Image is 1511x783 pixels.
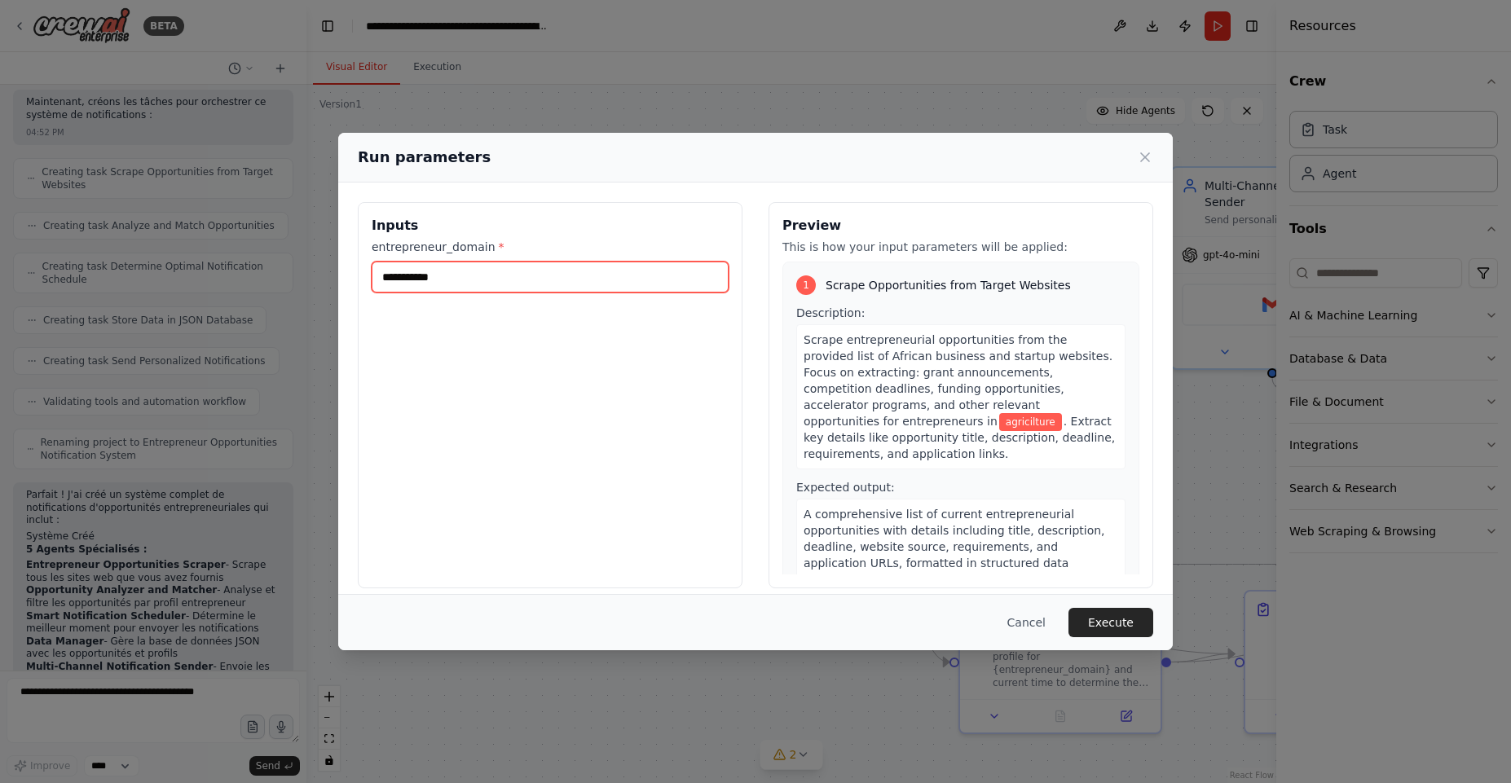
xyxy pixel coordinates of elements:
span: Description: [796,306,865,319]
button: Cancel [994,608,1059,637]
div: 1 [796,275,816,295]
span: . Extract key details like opportunity title, description, deadline, requirements, and applicatio... [804,415,1115,460]
span: A comprehensive list of current entrepreneurial opportunities with details including title, descr... [804,508,1105,570]
span: Scrape entrepreneurial opportunities from the provided list of African business and startup websi... [804,333,1112,428]
button: Execute [1068,608,1153,637]
h3: Preview [782,216,1139,235]
label: entrepreneur_domain [372,239,729,255]
p: This is how your input parameters will be applied: [782,239,1139,255]
span: Expected output: [796,481,895,494]
h3: Inputs [372,216,729,235]
span: Scrape Opportunities from Target Websites [826,277,1071,293]
h2: Run parameters [358,146,491,169]
span: Variable: entrepreneur_domain [999,413,1062,431]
